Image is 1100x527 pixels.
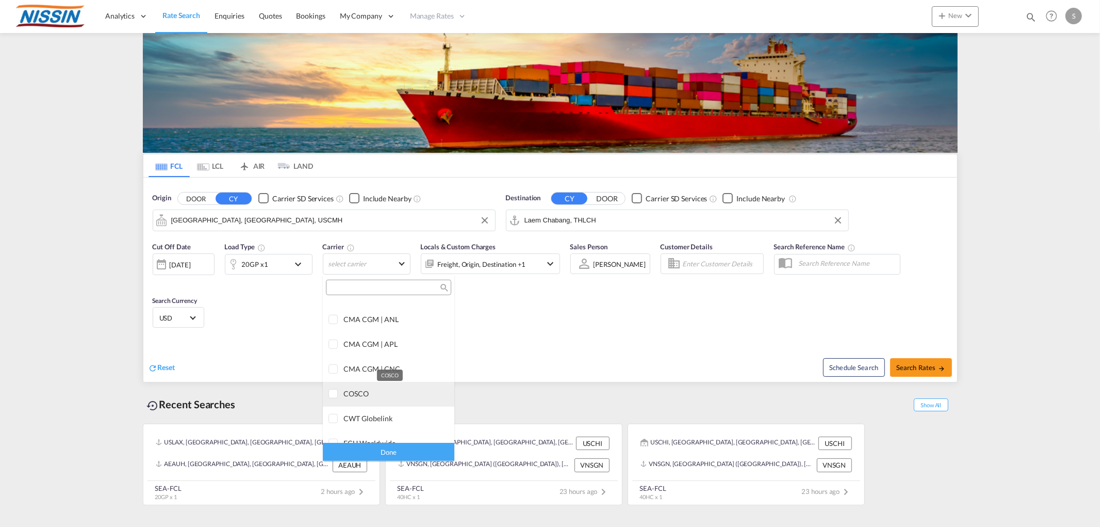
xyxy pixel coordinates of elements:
div: ECU Worldwide [343,439,446,448]
div: COSCO [343,389,446,398]
div: CMA CGM | APL [343,340,446,348]
div: CMA CGM | CNC [343,364,446,373]
div: CWT Globelink [343,414,446,423]
md-icon: icon-magnify [439,284,447,292]
div: Done [323,443,454,461]
div: CMA CGM | ANL [343,315,446,324]
md-tooltip: COSCO [377,370,403,381]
